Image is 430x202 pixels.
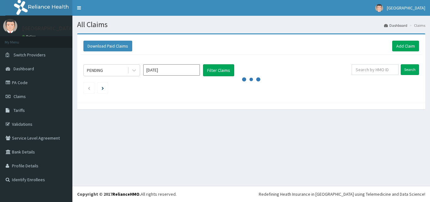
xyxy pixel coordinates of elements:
h1: All Claims [77,20,425,29]
svg: audio-loading [242,70,261,89]
a: Dashboard [384,23,407,28]
span: Switch Providers [14,52,46,58]
span: Dashboard [14,66,34,72]
a: Add Claim [392,41,419,51]
span: Tariffs [14,107,25,113]
a: Previous page [88,85,90,91]
a: RelianceHMO [112,191,139,197]
a: Next page [102,85,104,91]
footer: All rights reserved. [72,186,430,202]
button: Download Paid Claims [83,41,132,51]
button: Filter Claims [203,64,234,76]
div: PENDING [87,67,103,73]
div: Redefining Heath Insurance in [GEOGRAPHIC_DATA] using Telemedicine and Data Science! [259,191,425,197]
p: [GEOGRAPHIC_DATA] [22,26,74,31]
a: Online [22,34,37,39]
span: [GEOGRAPHIC_DATA] [387,5,425,11]
input: Select Month and Year [143,64,200,76]
li: Claims [408,23,425,28]
img: User Image [3,19,17,33]
strong: Copyright © 2017 . [77,191,141,197]
span: Claims [14,94,26,99]
input: Search by HMO ID [352,64,399,75]
input: Search [401,64,419,75]
img: User Image [375,4,383,12]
